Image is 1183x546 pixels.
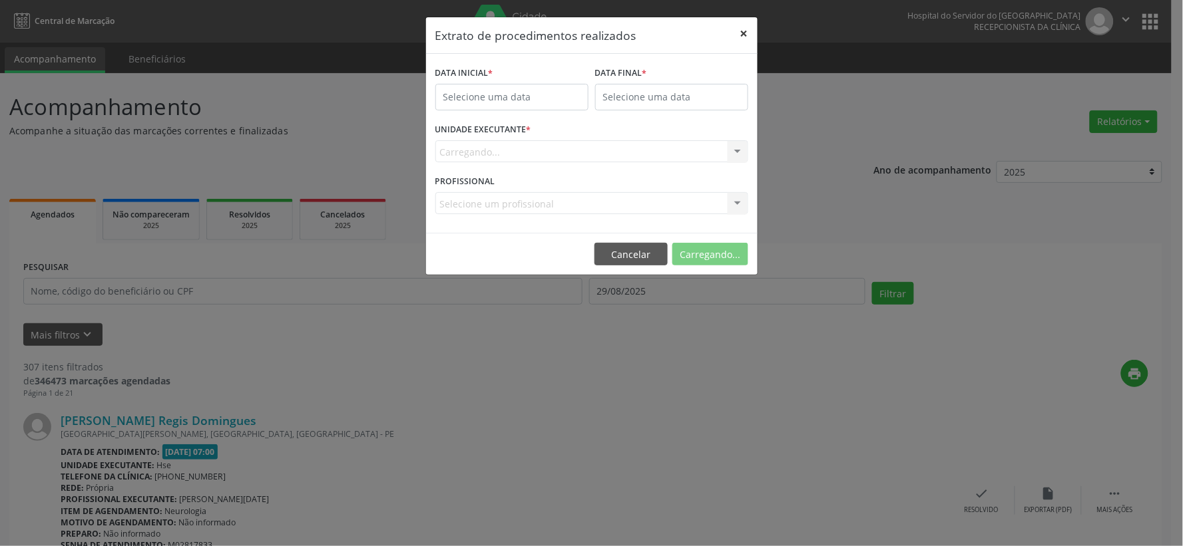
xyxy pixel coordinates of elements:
input: Selecione uma data [435,84,589,110]
h5: Extrato de procedimentos realizados [435,27,636,44]
button: Close [731,17,758,50]
button: Carregando... [672,243,748,265]
button: Cancelar [594,243,668,265]
input: Selecione uma data [595,84,748,110]
label: DATA INICIAL [435,63,493,84]
label: PROFISSIONAL [435,172,495,192]
label: UNIDADE EXECUTANTE [435,120,531,140]
label: DATA FINAL [595,63,647,84]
